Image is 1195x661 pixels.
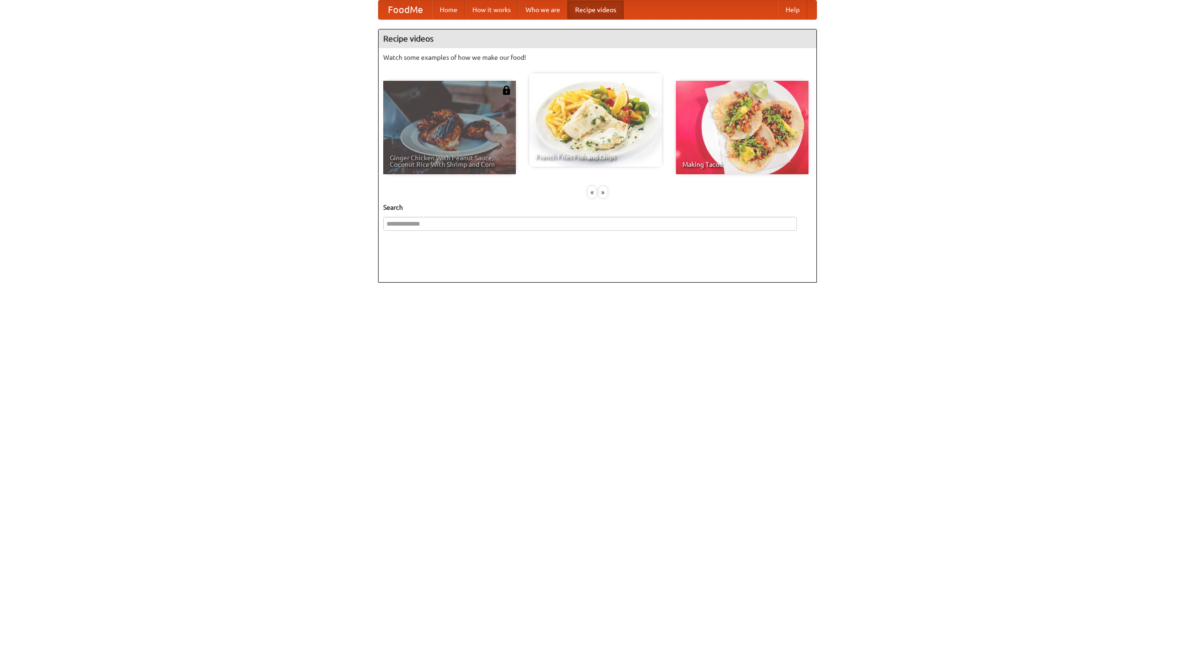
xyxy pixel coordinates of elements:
h5: Search [383,203,812,212]
img: 483408.png [502,85,511,95]
div: « [588,186,596,198]
a: Who we are [518,0,568,19]
a: Home [432,0,465,19]
h4: Recipe videos [379,29,816,48]
p: Watch some examples of how we make our food! [383,53,812,62]
span: French Fries Fish and Chips [536,154,655,160]
a: FoodMe [379,0,432,19]
a: Help [778,0,807,19]
div: » [599,186,607,198]
a: French Fries Fish and Chips [529,73,662,167]
span: Making Tacos [682,161,802,168]
a: How it works [465,0,518,19]
a: Making Tacos [676,81,808,174]
a: Recipe videos [568,0,624,19]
